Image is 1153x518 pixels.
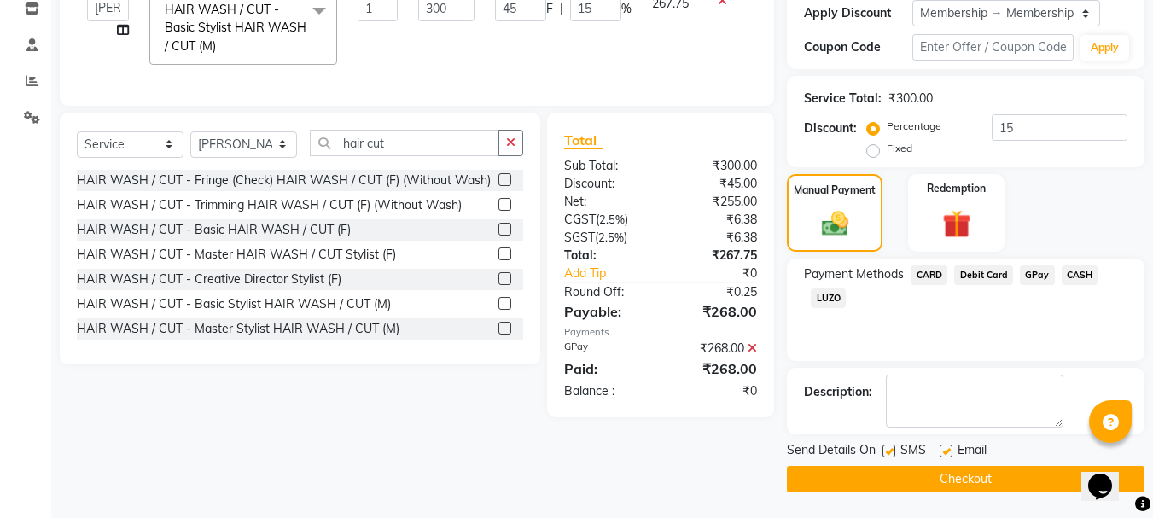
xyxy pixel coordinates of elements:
[551,157,661,175] div: Sub Total:
[551,175,661,193] div: Discount:
[551,265,678,282] a: Add Tip
[77,221,351,239] div: HAIR WASH / CUT - Basic HAIR WASH / CUT (F)
[679,265,771,282] div: ₹0
[787,466,1144,492] button: Checkout
[551,301,661,322] div: Payable:
[661,340,770,358] div: ₹268.00
[165,2,306,54] span: HAIR WASH / CUT - Basic Stylist HAIR WASH / CUT (M)
[77,172,491,189] div: HAIR WASH / CUT - Fringe (Check) HAIR WASH / CUT (F) (Without Wash)
[911,265,947,285] span: CARD
[804,119,857,137] div: Discount:
[216,38,224,54] a: x
[1020,265,1055,285] span: GPay
[551,229,661,247] div: ( )
[551,247,661,265] div: Total:
[551,358,661,379] div: Paid:
[804,90,882,108] div: Service Total:
[77,295,391,313] div: HAIR WASH / CUT - Basic Stylist HAIR WASH / CUT (M)
[804,38,911,56] div: Coupon Code
[927,181,986,196] label: Redemption
[1081,450,1136,501] iframe: chat widget
[661,157,770,175] div: ₹300.00
[888,90,933,108] div: ₹300.00
[77,196,462,214] div: HAIR WASH / CUT - Trimming HAIR WASH / CUT (F) (Without Wash)
[551,193,661,211] div: Net:
[794,183,876,198] label: Manual Payment
[599,212,625,226] span: 2.5%
[661,247,770,265] div: ₹267.75
[661,283,770,301] div: ₹0.25
[661,301,770,322] div: ₹268.00
[1062,265,1098,285] span: CASH
[661,382,770,400] div: ₹0
[804,383,872,401] div: Description:
[564,230,595,245] span: SGST
[900,441,926,463] span: SMS
[551,211,661,229] div: ( )
[958,441,987,463] span: Email
[77,271,341,288] div: HAIR WASH / CUT - Creative Director Stylist (F)
[661,193,770,211] div: ₹255.00
[954,265,1013,285] span: Debit Card
[551,340,661,358] div: GPay
[804,4,911,22] div: Apply Discount
[564,212,596,227] span: CGST
[77,320,399,338] div: HAIR WASH / CUT - Master Stylist HAIR WASH / CUT (M)
[887,119,941,134] label: Percentage
[551,382,661,400] div: Balance :
[787,441,876,463] span: Send Details On
[912,34,1074,61] input: Enter Offer / Coupon Code
[661,175,770,193] div: ₹45.00
[77,246,396,264] div: HAIR WASH / CUT - Master HAIR WASH / CUT Stylist (F)
[551,283,661,301] div: Round Off:
[310,130,499,156] input: Search or Scan
[1080,35,1129,61] button: Apply
[661,358,770,379] div: ₹268.00
[813,208,857,239] img: _cash.svg
[887,141,912,156] label: Fixed
[598,230,624,244] span: 2.5%
[811,288,846,308] span: LUZO
[661,211,770,229] div: ₹6.38
[661,229,770,247] div: ₹6.38
[804,265,904,283] span: Payment Methods
[564,131,603,149] span: Total
[934,207,980,242] img: _gift.svg
[564,325,757,340] div: Payments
